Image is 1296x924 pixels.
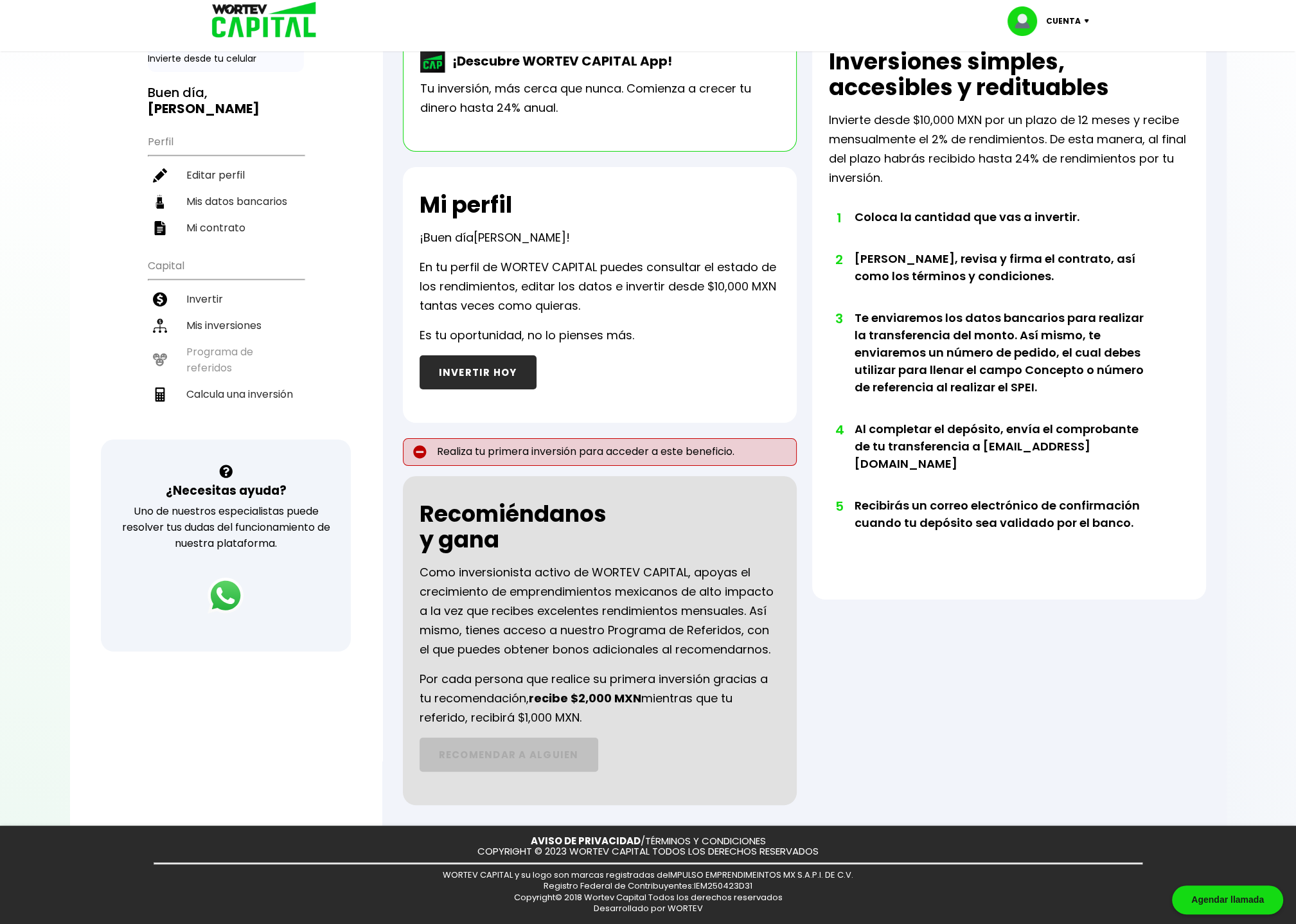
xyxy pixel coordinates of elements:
[420,49,446,73] img: wortev-capital-app-icon
[148,188,304,215] a: Mis datos bancarios
[594,902,703,914] span: Desarrollado por WORTEV
[153,221,167,235] img: contrato-icon.f2db500c.svg
[148,52,304,66] p: Invierte desde tu celular
[148,381,304,407] a: Calcula una inversión
[1081,19,1098,23] img: icon-down
[148,100,260,118] b: [PERSON_NAME]
[829,111,1189,188] p: Invierte desde $10,000 MXN por un plazo de 12 meses y recibe mensualmente el 2% de rendimientos. ...
[514,891,783,903] span: Copyright© 2018 Wortev Capital Todos los derechos reservados
[645,834,766,848] a: TÉRMINOS Y CONDICIONES
[474,229,566,245] span: [PERSON_NAME]
[420,192,512,218] h2: Mi perfil
[148,215,304,241] a: Mi contrato
[403,438,797,466] p: Realiza tu primera inversión para acceder a este beneficio.
[420,326,634,345] p: Es tu oportunidad, no lo pienses más.
[835,497,842,516] span: 5
[420,79,779,118] p: Tu inversión, más cerca que nunca. Comienza a crecer tu dinero hasta 24% anual.
[148,85,304,117] h3: Buen día,
[1008,6,1046,36] img: profile-image
[855,250,1153,309] li: [PERSON_NAME], revisa y firma el contrato, así como los términos y condiciones.
[208,578,244,614] img: logos_whatsapp-icon.242b2217.svg
[420,355,537,389] button: INVERTIR HOY
[420,563,780,659] p: Como inversionista activo de WORTEV CAPITAL, apoyas el crecimiento de emprendimientos mexicanos d...
[835,208,842,227] span: 1
[446,51,672,71] p: ¡Descubre WORTEV CAPITAL App!
[153,195,167,209] img: datos-icon.10cf9172.svg
[531,836,766,847] p: /
[420,501,607,553] h2: Recomiéndanos y gana
[148,251,304,440] ul: Capital
[443,869,853,881] span: WORTEV CAPITAL y su logo son marcas registradas de IMPULSO EMPRENDIMEINTOS MX S.A.P.I. DE C.V.
[835,250,842,269] span: 2
[148,127,304,241] ul: Perfil
[148,162,304,188] a: Editar perfil
[829,49,1189,100] h2: Inversiones simples, accesibles y redituables
[153,387,167,402] img: calculadora-icon.17d418c4.svg
[165,481,286,500] h3: ¿Necesitas ayuda?
[1172,885,1283,914] div: Agendar llamada
[413,445,427,459] img: error-circle.027baa21.svg
[420,228,570,247] p: ¡Buen día !
[1046,12,1081,31] p: Cuenta
[148,286,304,312] a: Invertir
[855,208,1153,250] li: Coloca la cantidad que vas a invertir.
[835,309,842,328] span: 3
[531,834,641,848] a: AVISO DE PRIVACIDAD
[420,670,780,727] p: Por cada persona que realice su primera inversión gracias a tu recomendación, mientras que tu ref...
[153,292,167,307] img: invertir-icon.b3b967d7.svg
[153,168,167,182] img: editar-icon.952d3147.svg
[855,309,1153,420] li: Te enviaremos los datos bancarios para realizar la transferencia del monto. Así mismo, te enviare...
[544,880,752,892] span: Registro Federal de Contribuyentes: IEM250423D31
[477,846,819,857] p: COPYRIGHT © 2023 WORTEV CAPITAL TODOS LOS DERECHOS RESERVADOS
[153,319,167,333] img: inversiones-icon.6695dc30.svg
[529,690,641,706] b: recibe $2,000 MXN
[420,738,598,772] a: RECOMENDAR A ALGUIEN
[855,497,1153,556] li: Recibirás un correo electrónico de confirmación cuando tu depósito sea validado por el banco.
[835,420,842,440] span: 4
[148,312,304,339] a: Mis inversiones
[118,503,334,551] p: Uno de nuestros especialistas puede resolver tus dudas del funcionamiento de nuestra plataforma.
[420,258,780,315] p: En tu perfil de WORTEV CAPITAL puedes consultar el estado de los rendimientos, editar los datos e...
[855,420,1153,497] li: Al completar el depósito, envía el comprobante de tu transferencia a [EMAIL_ADDRESS][DOMAIN_NAME]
